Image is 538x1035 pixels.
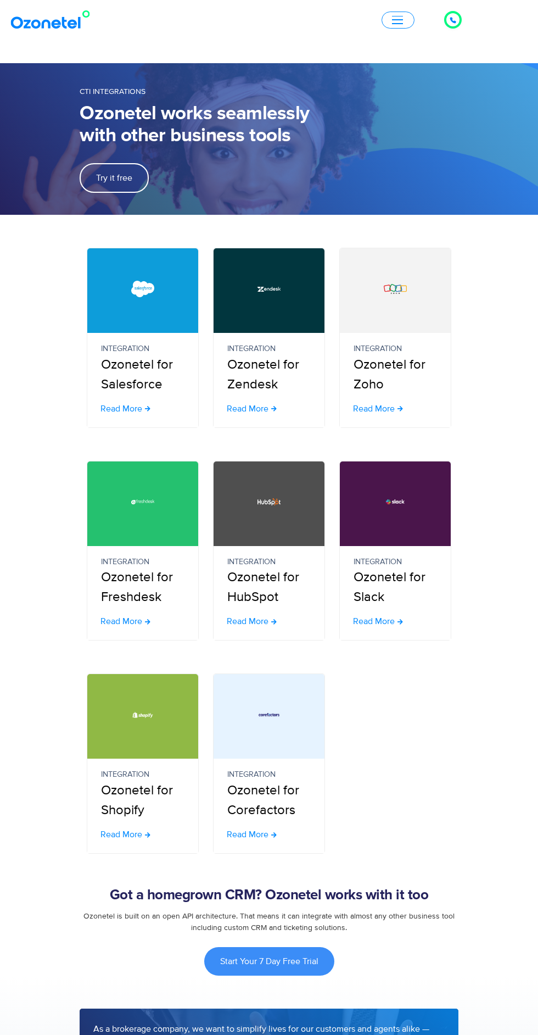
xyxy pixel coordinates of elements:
span: Read More [227,830,268,839]
span: Read More [353,404,395,413]
p: Ozonetel for Corefactors [227,769,311,820]
p: Ozonetel for Shopify [101,769,184,820]
img: Salesforce CTI Integration with Call Center Software [131,264,154,314]
p: Ozonetel for HubSpot [227,556,311,608]
small: Integration [227,556,311,568]
p: Ozonetel for Slack [354,556,437,608]
a: Read More [353,404,403,413]
span: Ozonetel is built on an open API architecture. That means it can integrate with almost any other ... [83,911,455,932]
h2: Got a homegrown CRM? Ozonetel works with it too [80,887,458,904]
h1: Ozonetel works seamlessly with other business tools [80,103,332,147]
small: Integration [227,343,311,355]
span: CTI Integrations [80,87,145,96]
a: Read More [100,404,150,413]
img: Zendesk Call Center Integration [257,264,281,314]
span: Read More [353,617,395,626]
a: Read More [100,830,150,839]
small: Integration [101,343,184,355]
span: Read More [100,404,142,413]
small: Integration [101,769,184,781]
p: Ozonetel for Zoho [354,343,437,394]
small: Integration [354,556,437,568]
p: Ozonetel for Salesforce [101,343,184,394]
span: Read More [227,404,268,413]
span: Read More [227,617,268,626]
a: Try it free [80,163,149,193]
span: Read More [100,830,142,839]
span: Read More [100,617,142,626]
p: Ozonetel for Zendesk [227,343,311,394]
p: Ozonetel for Freshdesk [101,556,184,608]
a: Start Your 7 Day Free Trial [204,947,334,976]
a: Read More [227,830,277,839]
small: Integration [101,556,184,568]
span: Try it free [96,174,132,182]
img: Freshdesk Call Center Integration [131,477,154,527]
a: Read More [100,617,150,626]
a: Read More [353,617,403,626]
small: Integration [227,769,311,781]
span: Start Your 7 Day Free Trial [220,957,318,966]
small: Integration [354,343,437,355]
a: Read More [227,404,277,413]
a: Read More [227,617,277,626]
